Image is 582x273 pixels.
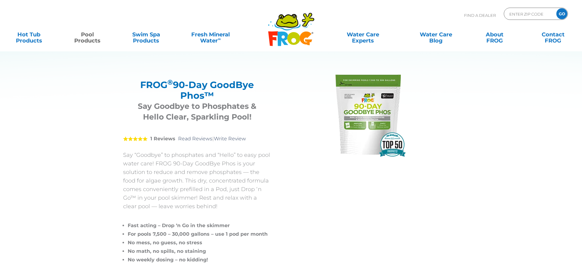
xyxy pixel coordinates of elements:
input: GO [556,8,567,19]
a: Read Reviews [178,136,212,142]
a: AboutFROG [472,28,517,41]
a: Water CareBlog [413,28,459,41]
h3: Say Goodbye to Phosphates & Hello Clear, Sparkling Pool! [131,101,264,122]
li: Fast acting – Drop ‘n Go in the skimmer [128,221,271,230]
a: PoolProducts [65,28,110,41]
input: Zip Code Form [509,9,550,18]
a: Hot TubProducts [6,28,52,41]
span: No weekly dosing – no kidding! [128,257,208,263]
sup: ∞ [218,36,221,41]
h2: FROG 90-Day GoodBye Phos™ [131,79,264,101]
p: Say “Goodbye” to phosphates and “Hello” to easy pool water care! FROG 90-Day GoodBye Phos is your... [123,151,271,211]
div: | [123,127,271,151]
a: Water CareExperts [326,28,400,41]
span: No math, no spills, no staining [128,248,206,254]
strong: 1 Reviews [150,136,175,142]
a: Write Review [214,136,246,142]
a: Swim SpaProducts [123,28,169,41]
a: ContactFROG [530,28,576,41]
span: 5 [123,136,148,141]
p: Find A Dealer [464,8,496,23]
li: For pools 7,500 – 30,000 gallons – use 1 pod per month [128,230,271,238]
a: Fresh MineralWater∞ [182,28,239,41]
span: No mess, no guess, no stress [128,240,202,245]
sup: ® [167,78,173,87]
